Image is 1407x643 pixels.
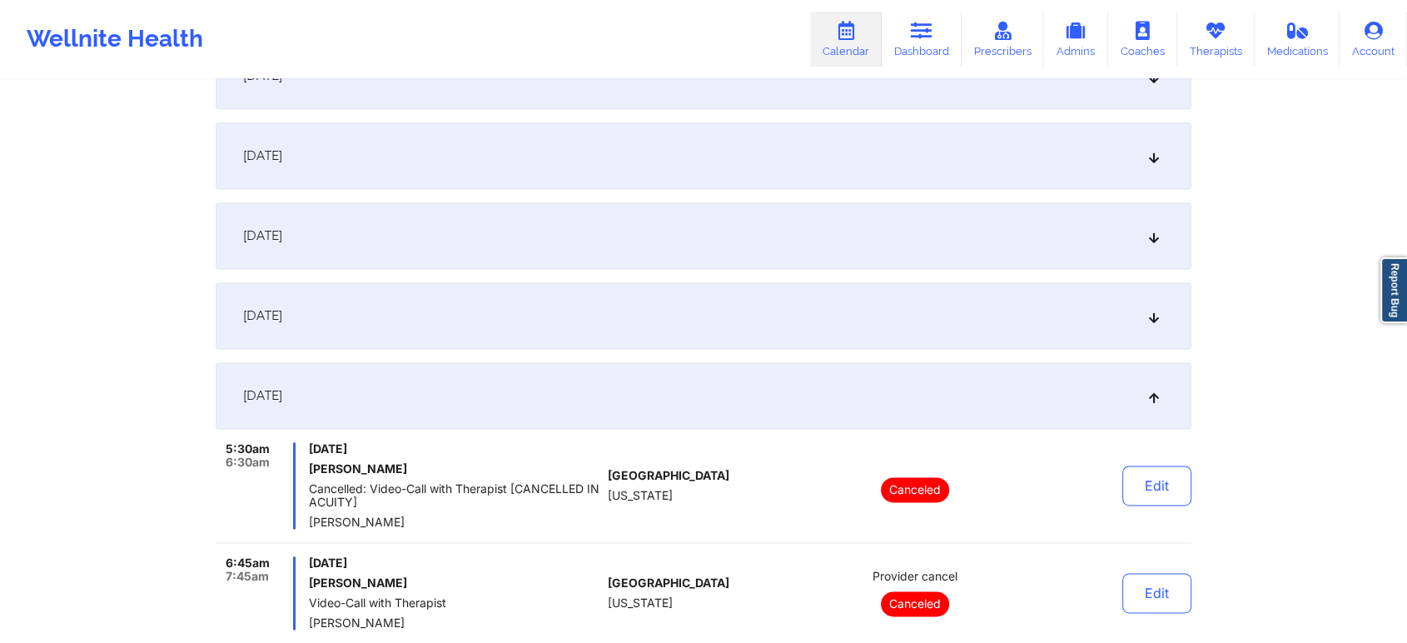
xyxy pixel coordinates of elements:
[309,462,601,476] h6: [PERSON_NAME]
[243,307,282,324] span: [DATE]
[1043,12,1108,67] a: Admins
[962,12,1044,67] a: Prescribers
[309,576,601,590] h6: [PERSON_NAME]
[1255,12,1340,67] a: Medications
[243,227,282,244] span: [DATE]
[608,489,673,502] span: [US_STATE]
[243,387,282,404] span: [DATE]
[1122,466,1191,506] button: Edit
[881,591,949,616] p: Canceled
[226,570,269,583] span: 7:45am
[226,442,270,456] span: 5:30am
[810,12,882,67] a: Calendar
[309,616,601,630] span: [PERSON_NAME]
[608,576,729,590] span: [GEOGRAPHIC_DATA]
[243,147,282,164] span: [DATE]
[1177,12,1255,67] a: Therapists
[226,456,270,469] span: 6:30am
[882,12,962,67] a: Dashboard
[608,469,729,482] span: [GEOGRAPHIC_DATA]
[309,556,601,570] span: [DATE]
[309,442,601,456] span: [DATE]
[1340,12,1407,67] a: Account
[309,482,601,509] span: Cancelled: Video-Call with Therapist [CANCELLED IN ACUITY]
[1122,573,1191,613] button: Edit
[309,516,601,529] span: [PERSON_NAME]
[881,477,949,502] p: Canceled
[1108,12,1177,67] a: Coaches
[309,596,601,610] span: Video-Call with Therapist
[873,570,957,583] span: Provider cancel
[608,596,673,610] span: [US_STATE]
[226,556,270,570] span: 6:45am
[1380,257,1407,323] a: Report Bug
